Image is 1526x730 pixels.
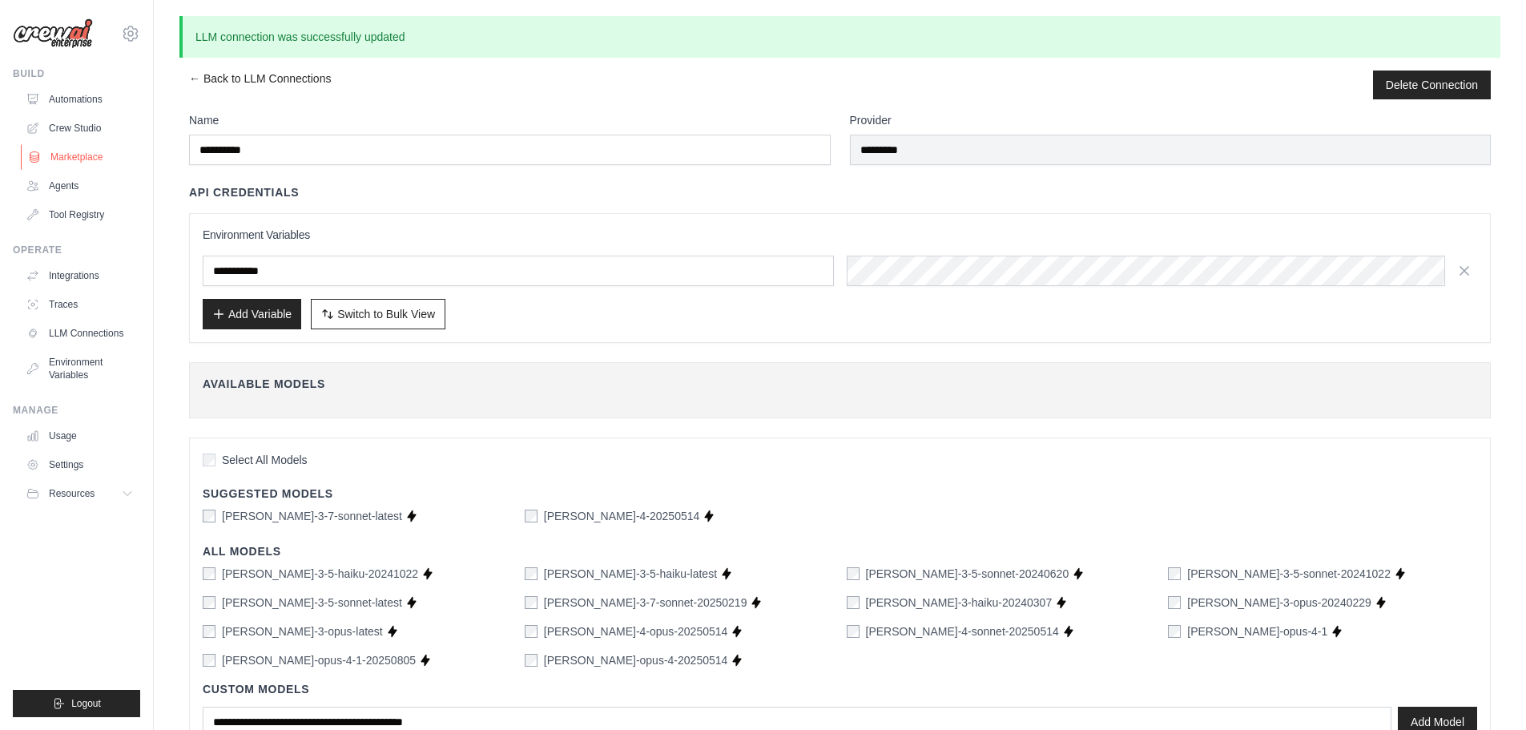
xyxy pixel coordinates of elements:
[19,452,140,478] a: Settings
[19,263,140,288] a: Integrations
[1187,595,1371,611] label: claude-3-opus-20240229
[19,173,140,199] a: Agents
[19,87,140,112] a: Automations
[544,652,728,668] label: claude-opus-4-20250514
[1187,623,1327,639] label: claude-opus-4-1
[850,112,1492,128] label: Provider
[19,423,140,449] a: Usage
[525,510,538,522] input: claude-sonnet-4-20250514
[203,543,1477,559] h4: All Models
[203,454,215,466] input: Select All Models
[13,404,140,417] div: Manage
[544,595,747,611] label: claude-3-7-sonnet-20250219
[866,566,1069,582] label: claude-3-5-sonnet-20240620
[189,112,831,128] label: Name
[222,652,416,668] label: claude-opus-4-1-20250805
[544,508,700,524] label: claude-sonnet-4-20250514
[222,623,383,639] label: claude-3-opus-latest
[525,596,538,609] input: claude-3-7-sonnet-20250219
[1168,567,1181,580] input: claude-3-5-sonnet-20241022
[19,349,140,388] a: Environment Variables
[189,184,299,200] h4: API Credentials
[544,623,728,639] label: claude-4-opus-20250514
[847,625,860,638] input: claude-4-sonnet-20250514
[203,596,215,609] input: claude-3-5-sonnet-latest
[847,596,860,609] input: claude-3-haiku-20240307
[13,690,140,717] button: Logout
[222,595,402,611] label: claude-3-5-sonnet-latest
[203,681,1477,697] h4: Custom Models
[19,292,140,317] a: Traces
[179,16,1500,58] p: LLM connection was successfully updated
[13,18,93,49] img: Logo
[203,299,301,329] button: Add Variable
[866,623,1059,639] label: claude-4-sonnet-20250514
[847,567,860,580] input: claude-3-5-sonnet-20240620
[866,595,1053,611] label: claude-3-haiku-20240307
[19,481,140,506] button: Resources
[1187,566,1391,582] label: claude-3-5-sonnet-20241022
[525,654,538,667] input: claude-opus-4-20250514
[13,244,140,256] div: Operate
[203,510,215,522] input: claude-3-7-sonnet-latest
[525,625,538,638] input: claude-4-opus-20250514
[19,115,140,141] a: Crew Studio
[49,487,95,500] span: Resources
[203,376,1477,392] h4: Available Models
[222,508,402,524] label: claude-3-7-sonnet-latest
[311,299,445,329] button: Switch to Bulk View
[203,486,1477,502] h4: Suggested Models
[21,144,142,170] a: Marketplace
[1386,77,1478,93] button: Delete Connection
[71,697,101,710] span: Logout
[203,625,215,638] input: claude-3-opus-latest
[337,306,435,322] span: Switch to Bulk View
[19,202,140,228] a: Tool Registry
[203,567,215,580] input: claude-3-5-haiku-20241022
[544,566,717,582] label: claude-3-5-haiku-latest
[222,452,308,468] span: Select All Models
[203,227,1477,243] h3: Environment Variables
[189,71,331,99] a: ← Back to LLM Connections
[203,654,215,667] input: claude-opus-4-1-20250805
[13,67,140,80] div: Build
[1168,596,1181,609] input: claude-3-opus-20240229
[1168,625,1181,638] input: claude-opus-4-1
[525,567,538,580] input: claude-3-5-haiku-latest
[19,321,140,346] a: LLM Connections
[222,566,418,582] label: claude-3-5-haiku-20241022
